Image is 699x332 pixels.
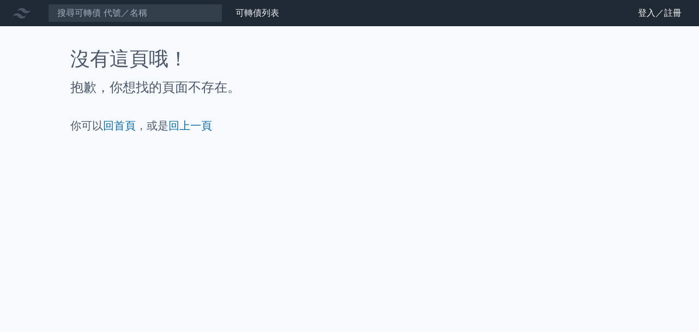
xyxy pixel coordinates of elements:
a: 可轉債列表 [236,8,279,18]
a: 登入／註冊 [629,4,690,22]
h1: 沒有這頁哦！ [70,48,629,70]
a: 回首頁 [103,119,136,132]
input: 搜尋可轉債 代號／名稱 [48,4,222,22]
a: 回上一頁 [168,119,212,132]
h2: 抱歉，你想找的頁面不存在。 [70,79,629,96]
p: 你可以 ，或是 [70,118,629,133]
